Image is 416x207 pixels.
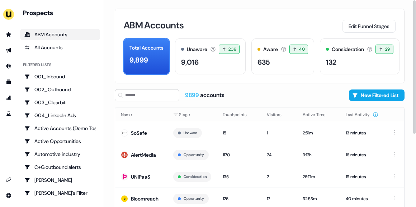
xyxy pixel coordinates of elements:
button: Consideration [184,174,207,180]
a: Go to Active Opportunities [20,135,100,147]
div: 635 [257,57,270,68]
div: 003_Clearbit [24,99,96,106]
a: Go to integrations [3,190,14,201]
a: Go to attribution [3,92,14,103]
div: 32:53m [303,195,334,202]
a: Go to experiments [3,108,14,119]
div: 9,016 [181,57,199,68]
a: Go to Charlotte's Filter [20,187,100,199]
a: Go to Automotive industry [20,148,100,160]
div: Automotive industry [24,151,96,158]
div: accounts [185,91,224,99]
button: Unaware [184,130,197,136]
div: 126 [223,195,255,202]
th: Name [115,107,167,122]
div: [PERSON_NAME] [24,176,96,184]
div: Total Accounts [129,44,164,52]
div: 19 minutes [346,173,378,180]
div: 004_LinkedIn Ads [24,112,96,119]
div: UNIPaaS [131,173,150,180]
a: Go to 004_LinkedIn Ads [20,110,100,121]
div: 2:51m [303,129,334,137]
div: 1170 [223,151,255,158]
a: Go to C+G outbound alerts [20,161,100,173]
div: AlertMedia [131,151,156,158]
a: ABM Accounts [20,29,100,40]
button: Last Activity [346,108,378,121]
a: Go to 001_Inbound [20,71,100,82]
button: Opportunity [184,152,204,158]
div: 17 [267,195,291,202]
a: Go to Inbound [3,60,14,72]
button: Touchpoints [223,108,255,121]
div: 26:17m [303,173,334,180]
a: Go to templates [3,76,14,88]
div: 002_Outbound [24,86,96,93]
div: Stage [173,111,211,118]
div: C+G outbound alerts [24,164,96,171]
div: 3:12h [303,151,334,158]
span: 29 [385,46,390,53]
div: SoSafe [131,129,147,137]
div: 2 [267,173,291,180]
div: 24 [267,151,291,158]
button: New Filtered List [349,89,405,101]
button: Edit Funnel Stages [342,20,396,33]
h3: ABM Accounts [124,20,184,30]
span: 209 [228,46,236,53]
div: 40 minutes [346,195,378,202]
div: 001_Inbound [24,73,96,80]
div: ABM Accounts [24,31,96,38]
button: Opportunity [184,195,204,202]
div: 16 minutes [346,151,378,158]
span: 9899 [185,91,200,99]
button: Active Time [303,108,334,121]
div: [PERSON_NAME]'s Filter [24,189,96,197]
div: 132 [326,57,336,68]
div: Filtered lists [23,62,51,68]
span: 40 [299,46,305,53]
div: 13 minutes [346,129,378,137]
a: All accounts [20,42,100,53]
div: Aware [263,46,278,53]
div: 1 [267,129,291,137]
a: Go to Active Accounts (Demo Test) [20,123,100,134]
div: 135 [223,173,255,180]
a: Go to 002_Outbound [20,84,100,95]
div: Active Accounts (Demo Test) [24,125,96,132]
a: Go to prospects [3,29,14,40]
div: Active Opportunities [24,138,96,145]
a: Go to integrations [3,174,14,185]
div: Unaware [187,46,207,53]
div: Prospects [23,9,100,17]
a: Go to outbound experience [3,45,14,56]
div: Consideration [332,46,364,53]
a: Go to Charlotte Stone [20,174,100,186]
a: Go to 003_Clearbit [20,97,100,108]
div: Bloomreach [131,195,159,202]
div: 15 [223,129,255,137]
div: All Accounts [24,44,96,51]
button: Visitors [267,108,290,121]
div: 9,899 [129,55,148,65]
